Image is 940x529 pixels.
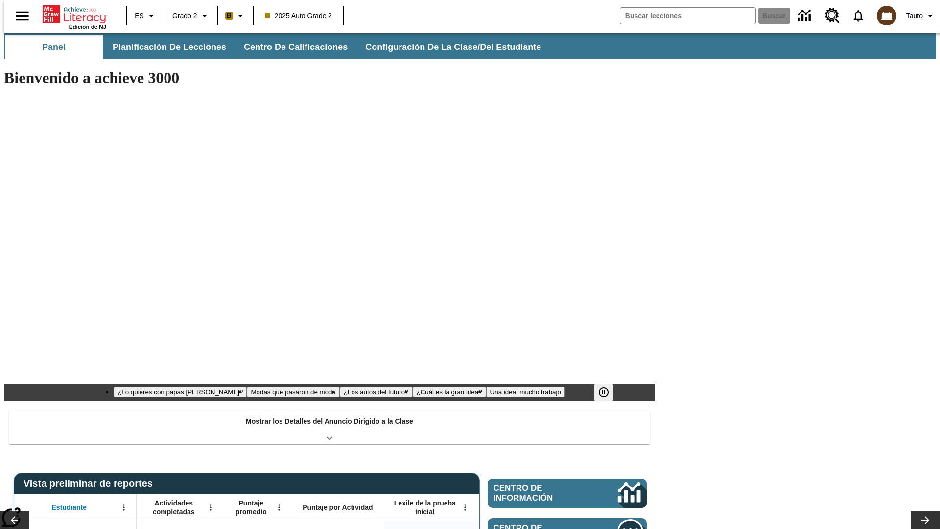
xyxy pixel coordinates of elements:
[911,511,940,529] button: Carrusel de lecciones, seguir
[357,35,549,59] button: Configuración de la clase/del estudiante
[902,7,940,24] button: Perfil/Configuración
[389,499,461,516] span: Lexile de la prueba inicial
[458,500,472,515] button: Abrir menú
[135,11,144,21] span: ES
[4,33,936,59] div: Subbarra de navegación
[52,503,87,512] span: Estudiante
[114,387,247,397] button: Diapositiva 1 ¿Lo quieres con papas fritas?
[265,11,332,21] span: 2025 Auto Grade 2
[906,11,923,21] span: Tauto
[272,500,286,515] button: Abrir menú
[493,483,585,503] span: Centro de información
[4,69,655,87] h1: Bienvenido a achieve 3000
[221,7,250,24] button: Boost El color de la clase es anaranjado claro. Cambiar el color de la clase.
[488,479,647,508] a: Centro de información
[247,387,339,397] button: Diapositiva 2 Modas que pasaron de moda
[9,410,650,444] div: Mostrar los Detalles del Anuncio Dirigido a la Clase
[117,500,131,515] button: Abrir menú
[594,384,623,401] div: Pausar
[130,7,162,24] button: Lenguaje: ES, Selecciona un idioma
[203,500,218,515] button: Abrir menú
[792,2,819,29] a: Centro de información
[877,6,896,25] img: avatar image
[846,3,871,28] a: Notificaciones
[340,387,413,397] button: Diapositiva 3 ¿Los autos del futuro?
[594,384,613,401] button: Pausar
[172,11,197,21] span: Grado 2
[43,4,106,24] a: Portada
[141,499,206,516] span: Actividades completadas
[105,35,234,59] button: Planificación de lecciones
[303,503,373,512] span: Puntaje por Actividad
[5,35,103,59] button: Panel
[871,3,902,28] button: Escoja un nuevo avatar
[246,416,413,427] p: Mostrar los Detalles del Anuncio Dirigido a la Clase
[819,2,846,29] a: Centro de recursos, Se abrirá en una pestaña nueva.
[620,8,755,24] input: Buscar campo
[23,478,158,489] span: Vista preliminar de reportes
[69,24,106,30] span: Edición de NJ
[236,35,355,59] button: Centro de calificaciones
[228,499,275,516] span: Puntaje promedio
[43,3,106,30] div: Portada
[486,387,565,397] button: Diapositiva 5 Una idea, mucho trabajo
[4,35,550,59] div: Subbarra de navegación
[413,387,486,397] button: Diapositiva 4 ¿Cuál es la gran idea?
[227,9,232,22] span: B
[8,1,37,30] button: Abrir el menú lateral
[168,7,214,24] button: Grado: Grado 2, Elige un grado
